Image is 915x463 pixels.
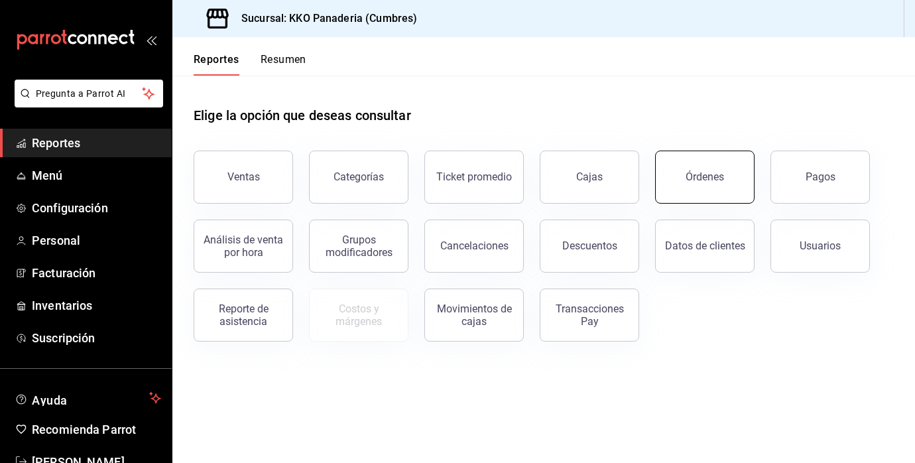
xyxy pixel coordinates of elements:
[32,134,161,152] span: Reportes
[540,220,639,273] button: Descuentos
[540,289,639,342] button: Transacciones Pay
[665,239,745,252] div: Datos de clientes
[32,166,161,184] span: Menú
[424,289,524,342] button: Movimientos de cajas
[334,170,384,183] div: Categorías
[9,96,163,110] a: Pregunta a Parrot AI
[424,151,524,204] button: Ticket promedio
[309,151,408,204] button: Categorías
[576,170,603,183] div: Cajas
[655,151,755,204] button: Órdenes
[32,421,161,438] span: Recomienda Parrot
[194,151,293,204] button: Ventas
[655,220,755,273] button: Datos de clientes
[686,170,724,183] div: Órdenes
[227,170,260,183] div: Ventas
[424,220,524,273] button: Cancelaciones
[194,105,411,125] h1: Elige la opción que deseas consultar
[540,151,639,204] button: Cajas
[146,34,156,45] button: open_drawer_menu
[318,302,400,328] div: Costos y márgenes
[15,80,163,107] button: Pregunta a Parrot AI
[806,170,835,183] div: Pagos
[309,220,408,273] button: Grupos modificadores
[194,289,293,342] button: Reporte de asistencia
[202,302,284,328] div: Reporte de asistencia
[32,264,161,282] span: Facturación
[318,233,400,259] div: Grupos modificadores
[32,390,144,406] span: Ayuda
[562,239,617,252] div: Descuentos
[770,220,870,273] button: Usuarios
[309,289,408,342] button: Contrata inventarios para ver este reporte
[32,297,161,314] span: Inventarios
[32,199,161,217] span: Configuración
[770,151,870,204] button: Pagos
[194,220,293,273] button: Análisis de venta por hora
[261,53,306,76] button: Resumen
[202,233,284,259] div: Análisis de venta por hora
[436,170,512,183] div: Ticket promedio
[548,302,631,328] div: Transacciones Pay
[32,231,161,249] span: Personal
[194,53,239,76] button: Reportes
[36,87,143,101] span: Pregunta a Parrot AI
[800,239,841,252] div: Usuarios
[231,11,417,27] h3: Sucursal: KKO Panaderia (Cumbres)
[194,53,306,76] div: navigation tabs
[433,302,515,328] div: Movimientos de cajas
[440,239,509,252] div: Cancelaciones
[32,329,161,347] span: Suscripción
